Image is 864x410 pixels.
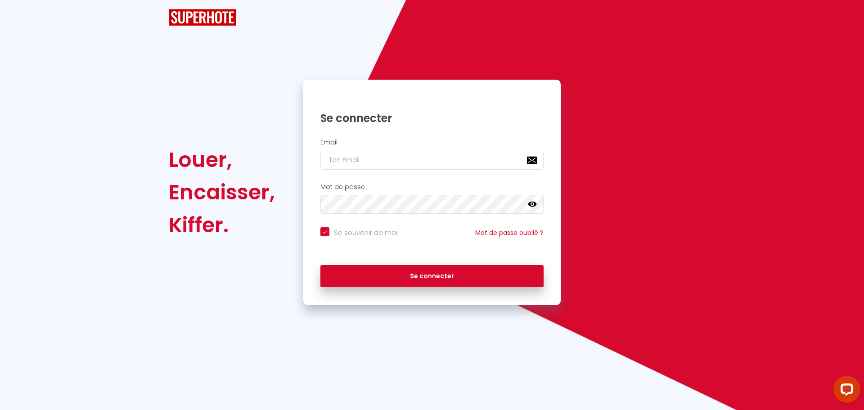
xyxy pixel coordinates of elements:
a: Mot de passe oublié ? [475,228,544,237]
iframe: LiveChat chat widget [826,372,864,410]
input: Ton Email [320,151,544,170]
button: Se connecter [320,265,544,288]
h1: Se connecter [320,111,544,125]
div: Kiffer. [169,209,275,241]
img: SuperHote logo [169,9,236,26]
div: Louer, [169,144,275,176]
h2: Mot de passe [320,183,544,191]
h2: Email [320,139,544,146]
div: Encaisser, [169,176,275,208]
